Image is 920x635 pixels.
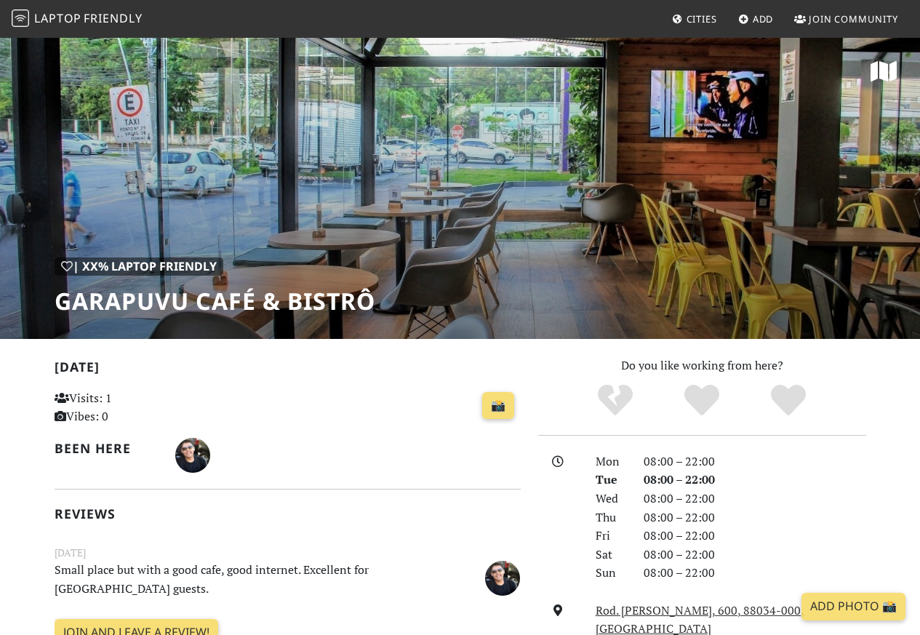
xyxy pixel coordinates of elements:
span: Join Community [809,12,898,25]
div: Sat [587,546,635,564]
a: Add Photo 📸 [801,593,905,620]
a: Join Community [788,6,904,32]
div: Tue [587,471,635,490]
h2: Reviews [55,506,521,522]
div: Fri [587,527,635,546]
div: 08:00 – 22:00 [635,490,875,508]
div: 08:00 – 22:00 [635,452,875,471]
div: Yes [659,383,745,419]
div: 08:00 – 22:00 [635,564,875,583]
small: [DATE] [46,545,529,561]
div: | XX% Laptop Friendly [55,257,223,276]
div: 08:00 – 22:00 [635,527,875,546]
img: LaptopFriendly [12,9,29,27]
h2: [DATE] [55,359,521,380]
span: Friendly [84,10,142,26]
span: Cities [687,12,717,25]
span: Lucas Vasconcelos [175,446,210,462]
h1: Garapuvu Café & Bistrô [55,287,375,315]
div: Wed [587,490,635,508]
a: 📸 [482,392,514,420]
div: Definitely! [745,383,831,419]
span: Lucas Vasconcelos [485,569,520,585]
div: No [572,383,659,419]
p: Small place but with a good cafe, good internet. Excellent for [GEOGRAPHIC_DATA] guests. [46,561,449,598]
div: 08:00 – 22:00 [635,471,875,490]
div: 08:00 – 22:00 [635,546,875,564]
img: 3245-lucas.jpg [485,561,520,596]
h2: Been here [55,441,158,456]
span: Add [753,12,774,25]
div: Thu [587,508,635,527]
div: Sun [587,564,635,583]
a: Cities [666,6,723,32]
a: Add [732,6,780,32]
div: 08:00 – 22:00 [635,508,875,527]
img: 3245-lucas.jpg [175,438,210,473]
p: Do you like working from here? [538,356,866,375]
span: Laptop [34,10,81,26]
div: Mon [587,452,635,471]
p: Visits: 1 Vibes: 0 [55,389,199,426]
a: LaptopFriendly LaptopFriendly [12,7,143,32]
